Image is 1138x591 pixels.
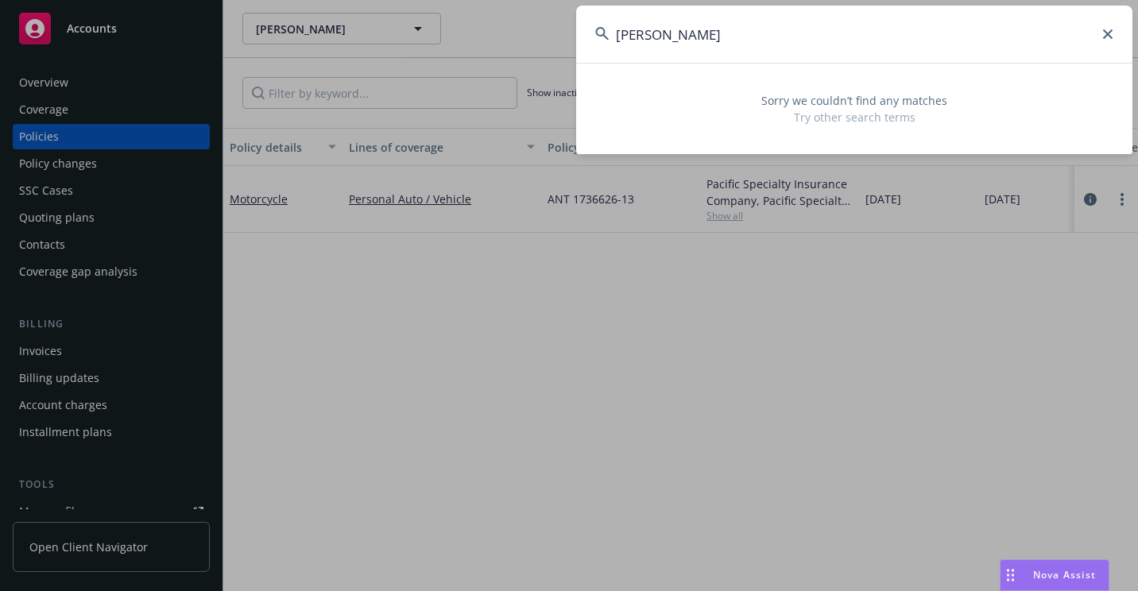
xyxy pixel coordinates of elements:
[1033,568,1096,581] span: Nova Assist
[595,109,1113,126] span: Try other search terms
[595,92,1113,109] span: Sorry we couldn’t find any matches
[1001,560,1020,590] div: Drag to move
[576,6,1132,63] input: Search...
[1000,559,1109,591] button: Nova Assist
